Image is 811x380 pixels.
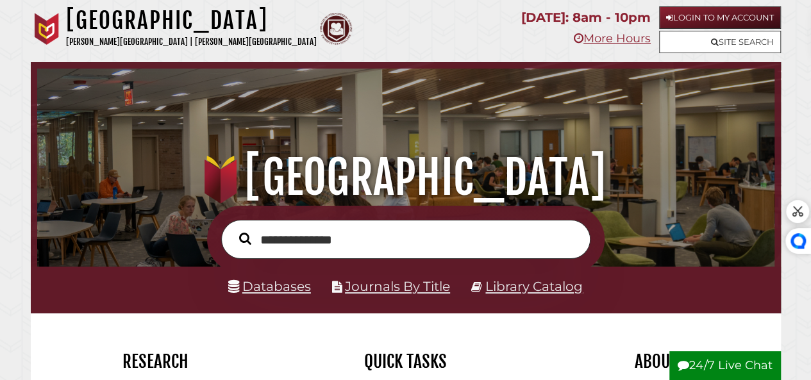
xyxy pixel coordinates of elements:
h1: [GEOGRAPHIC_DATA] [66,6,317,35]
a: Journals By Title [345,278,450,294]
a: Databases [228,278,311,294]
h2: Quick Tasks [290,351,521,372]
a: Login to My Account [659,6,781,29]
a: More Hours [574,31,651,45]
h1: [GEOGRAPHIC_DATA] [49,149,762,206]
img: Calvin University [31,13,63,45]
a: Site Search [659,31,781,53]
h2: Research [40,351,271,372]
p: [PERSON_NAME][GEOGRAPHIC_DATA] | [PERSON_NAME][GEOGRAPHIC_DATA] [66,35,317,49]
button: Search [233,229,258,248]
img: Calvin Theological Seminary [320,13,352,45]
i: Search [239,232,251,245]
h2: About [540,351,771,372]
a: Library Catalog [485,278,583,294]
p: [DATE]: 8am - 10pm [521,6,651,29]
